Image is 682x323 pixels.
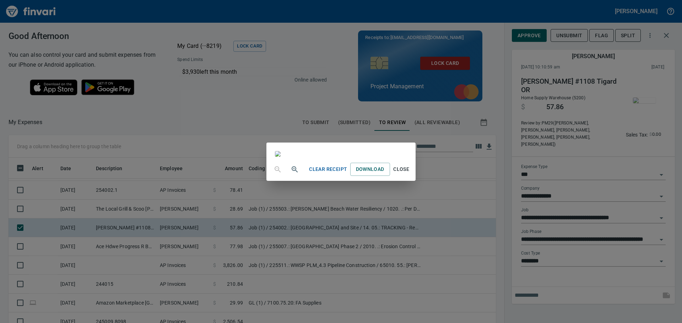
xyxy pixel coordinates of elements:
button: Clear Receipt [306,163,350,176]
span: Download [356,165,384,174]
img: receipts%2Ftapani%2F2025-08-29%2FMRpLcKMtKmbQJEnp17w42QRNsP23__EPOozH6Gn7HK9vT6XPJ1.jpg [275,151,281,157]
span: Clear Receipt [309,165,347,174]
button: Close [390,163,413,176]
a: Download [350,163,390,176]
span: Close [393,165,410,174]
